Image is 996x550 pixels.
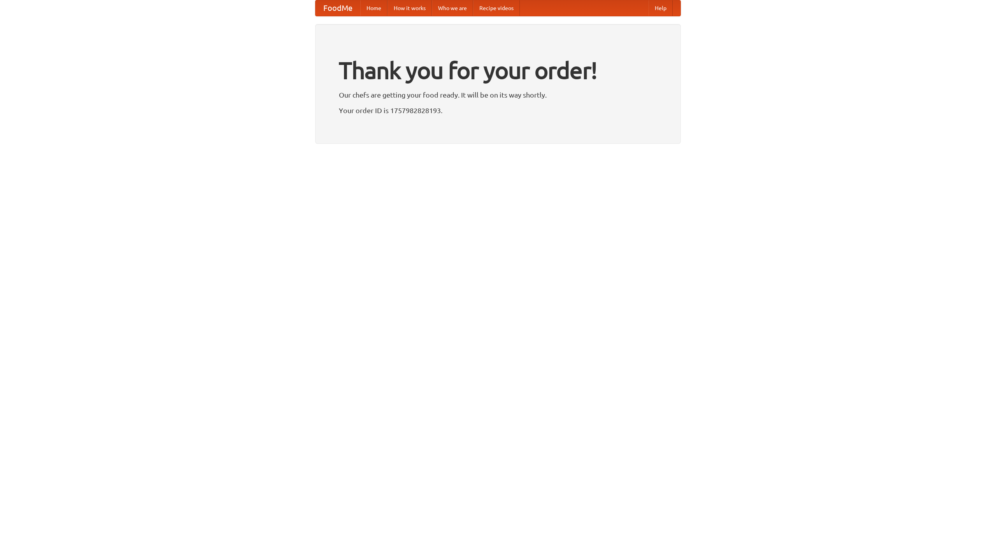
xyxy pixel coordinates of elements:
a: How it works [388,0,432,16]
a: Who we are [432,0,473,16]
a: Recipe videos [473,0,520,16]
p: Our chefs are getting your food ready. It will be on its way shortly. [339,89,657,101]
a: Home [360,0,388,16]
h1: Thank you for your order! [339,52,657,89]
a: Help [649,0,673,16]
a: FoodMe [316,0,360,16]
p: Your order ID is 1757982828193. [339,105,657,116]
